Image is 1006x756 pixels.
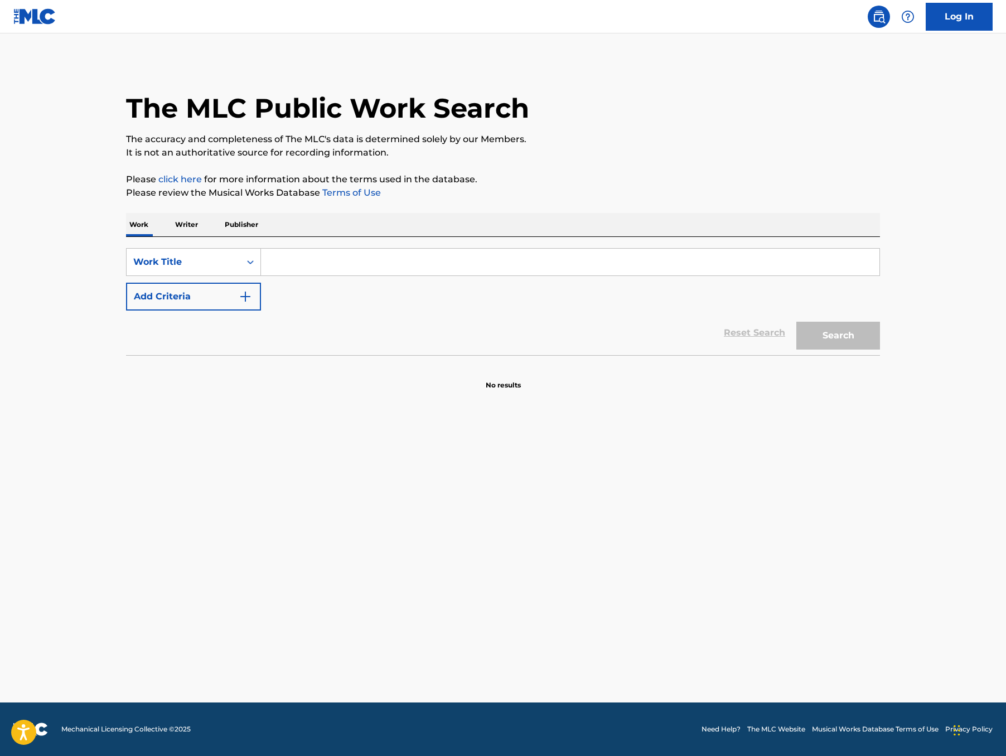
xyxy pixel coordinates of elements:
[950,702,1006,756] iframe: Chat Widget
[158,174,202,185] a: click here
[926,3,993,31] a: Log In
[61,724,191,734] span: Mechanical Licensing Collective © 2025
[872,10,886,23] img: search
[126,186,880,200] p: Please review the Musical Works Database
[320,187,381,198] a: Terms of Use
[126,248,880,355] form: Search Form
[901,10,915,23] img: help
[239,290,252,303] img: 9d2ae6d4665cec9f34b9.svg
[13,8,56,25] img: MLC Logo
[945,724,993,734] a: Privacy Policy
[13,723,48,736] img: logo
[812,724,939,734] a: Musical Works Database Terms of Use
[133,255,234,269] div: Work Title
[126,133,880,146] p: The accuracy and completeness of The MLC's data is determined solely by our Members.
[126,213,152,236] p: Work
[126,173,880,186] p: Please for more information about the terms used in the database.
[221,213,262,236] p: Publisher
[172,213,201,236] p: Writer
[126,283,261,311] button: Add Criteria
[486,367,521,390] p: No results
[702,724,741,734] a: Need Help?
[868,6,890,28] a: Public Search
[126,91,529,125] h1: The MLC Public Work Search
[954,714,960,747] div: Drag
[747,724,805,734] a: The MLC Website
[126,146,880,159] p: It is not an authoritative source for recording information.
[897,6,919,28] div: Help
